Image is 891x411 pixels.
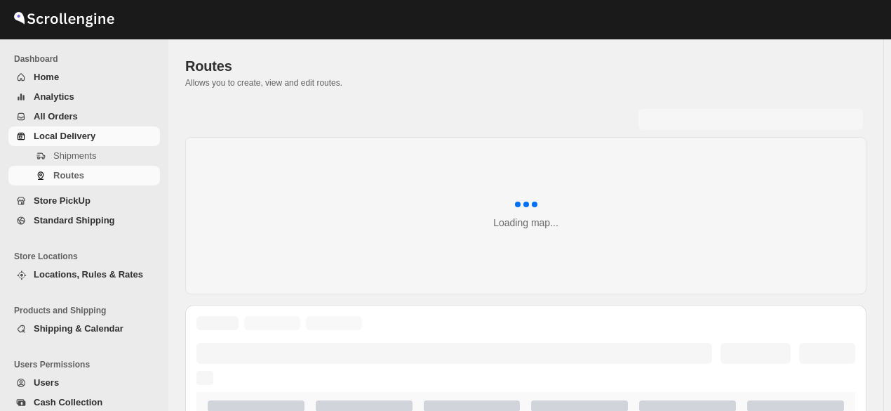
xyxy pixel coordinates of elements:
button: Shipments [8,146,160,166]
span: Cash Collection [34,397,102,407]
button: Routes [8,166,160,185]
span: Standard Shipping [34,215,115,226]
button: Analytics [8,87,160,107]
button: All Orders [8,107,160,126]
span: Users Permissions [14,359,161,370]
span: Shipping & Calendar [34,323,123,334]
span: Routes [185,58,232,74]
span: Store PickUp [34,195,91,206]
span: Home [34,72,59,82]
button: Locations, Rules & Rates [8,265,160,285]
span: All Orders [34,111,78,122]
span: Store Locations [14,251,161,262]
span: Dashboard [14,53,161,65]
button: Home [8,67,160,87]
button: Shipping & Calendar [8,319,160,339]
p: Allows you to create, view and edit routes. [185,77,866,89]
span: Users [34,377,59,388]
span: Routes [53,170,84,181]
span: Analytics [34,91,74,102]
div: Loading map... [493,216,558,230]
button: Users [8,373,160,393]
span: Local Delivery [34,131,95,141]
span: Shipments [53,150,96,161]
span: Locations, Rules & Rates [34,269,143,280]
span: Products and Shipping [14,305,161,316]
